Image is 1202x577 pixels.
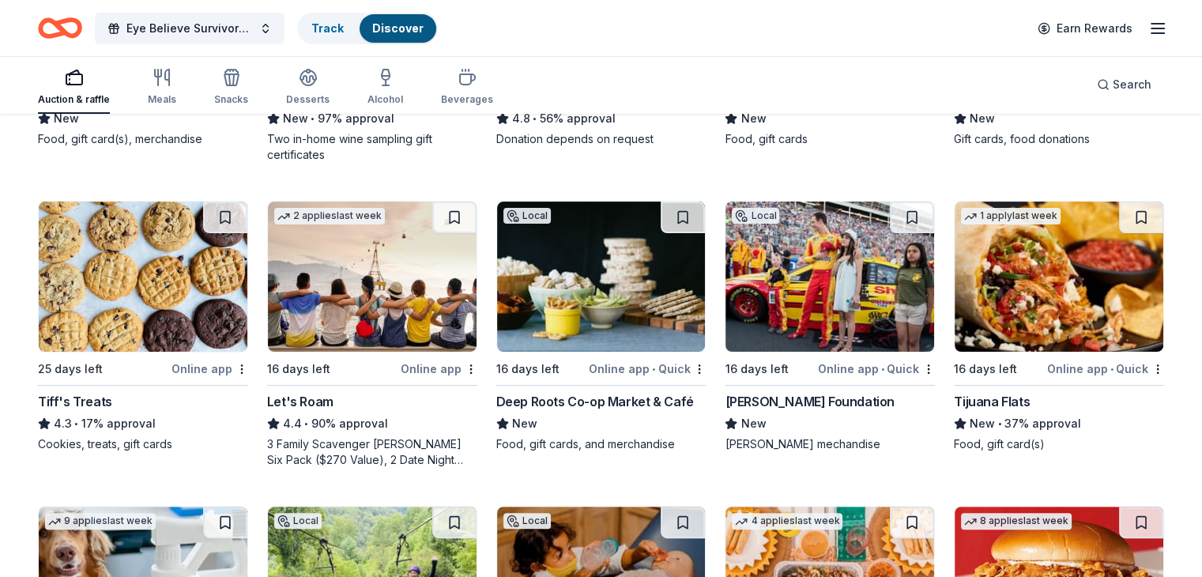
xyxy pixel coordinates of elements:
[512,109,530,128] span: 4.8
[954,201,1164,452] a: Image for Tijuana Flats1 applylast week16 days leftOnline app•QuickTijuana FlatsNew•37% approvalF...
[267,201,477,468] a: Image for Let's Roam2 applieslast week16 days leftOnline appLet's Roam4.4•90% approval3 Family Sc...
[970,414,995,433] span: New
[725,202,934,352] img: Image for Joey Logano Foundation
[496,109,707,128] div: 56% approval
[171,359,248,379] div: Online app
[45,513,156,530] div: 9 applies last week
[267,436,477,468] div: 3 Family Scavenger [PERSON_NAME] Six Pack ($270 Value), 2 Date Night Scavenger [PERSON_NAME] Two ...
[38,414,248,433] div: 17% approval
[54,414,72,433] span: 4.3
[38,93,110,106] div: Auction & raffle
[283,109,308,128] span: New
[74,417,78,430] span: •
[214,93,248,106] div: Snacks
[38,131,248,147] div: Food, gift card(s), merchandise
[286,62,330,114] button: Desserts
[38,201,248,452] a: Image for Tiff's Treats25 days leftOnline appTiff's Treats4.3•17% approvalCookies, treats, gift c...
[589,359,706,379] div: Online app Quick
[961,513,1072,530] div: 8 applies last week
[367,93,403,106] div: Alcohol
[740,414,766,433] span: New
[54,109,79,128] span: New
[725,201,935,452] a: Image for Joey Logano FoundationLocal16 days leftOnline app•Quick[PERSON_NAME] FoundationNew[PERS...
[367,62,403,114] button: Alcohol
[998,417,1002,430] span: •
[441,62,493,114] button: Beverages
[148,93,176,106] div: Meals
[441,93,493,106] div: Beverages
[38,9,82,47] a: Home
[954,360,1017,379] div: 16 days left
[970,109,995,128] span: New
[818,359,935,379] div: Online app Quick
[496,360,560,379] div: 16 days left
[954,392,1030,411] div: Tijuana Flats
[652,363,655,375] span: •
[1113,75,1151,94] span: Search
[533,112,537,125] span: •
[126,19,253,38] span: Eye Believe Survivorship Semiar
[401,359,477,379] div: Online app
[38,62,110,114] button: Auction & raffle
[214,62,248,114] button: Snacks
[954,436,1164,452] div: Food, gift card(s)
[955,202,1163,352] img: Image for Tijuana Flats
[39,202,247,352] img: Image for Tiff's Treats
[274,208,385,224] div: 2 applies last week
[961,208,1061,224] div: 1 apply last week
[38,436,248,452] div: Cookies, treats, gift cards
[496,392,694,411] div: Deep Roots Co-op Market & Café
[283,414,302,433] span: 4.4
[954,414,1164,433] div: 37% approval
[274,513,322,529] div: Local
[1047,359,1164,379] div: Online app Quick
[497,202,706,352] img: Image for Deep Roots Co-op Market & Café
[732,513,842,530] div: 4 applies last week
[496,201,707,452] a: Image for Deep Roots Co-op Market & CaféLocal16 days leftOnline app•QuickDeep Roots Co-op Market ...
[954,131,1164,147] div: Gift cards, food donations
[297,13,438,44] button: TrackDiscover
[267,392,333,411] div: Let's Roam
[725,360,788,379] div: 16 days left
[267,109,477,128] div: 97% approval
[725,131,935,147] div: Food, gift cards
[1028,14,1142,43] a: Earn Rewards
[503,208,551,224] div: Local
[38,360,103,379] div: 25 days left
[38,392,112,411] div: Tiff's Treats
[311,21,344,35] a: Track
[304,417,308,430] span: •
[512,414,537,433] span: New
[1110,363,1113,375] span: •
[311,112,315,125] span: •
[148,62,176,114] button: Meals
[732,208,779,224] div: Local
[496,436,707,452] div: Food, gift cards, and merchandise
[267,414,477,433] div: 90% approval
[881,363,884,375] span: •
[503,513,551,529] div: Local
[286,93,330,106] div: Desserts
[496,131,707,147] div: Donation depends on request
[267,360,330,379] div: 16 days left
[268,202,477,352] img: Image for Let's Roam
[95,13,284,44] button: Eye Believe Survivorship Semiar
[725,392,894,411] div: [PERSON_NAME] Foundation
[725,436,935,452] div: [PERSON_NAME] mechandise
[372,21,424,35] a: Discover
[1084,69,1164,100] button: Search
[267,131,477,163] div: Two in-home wine sampling gift certificates
[740,109,766,128] span: New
